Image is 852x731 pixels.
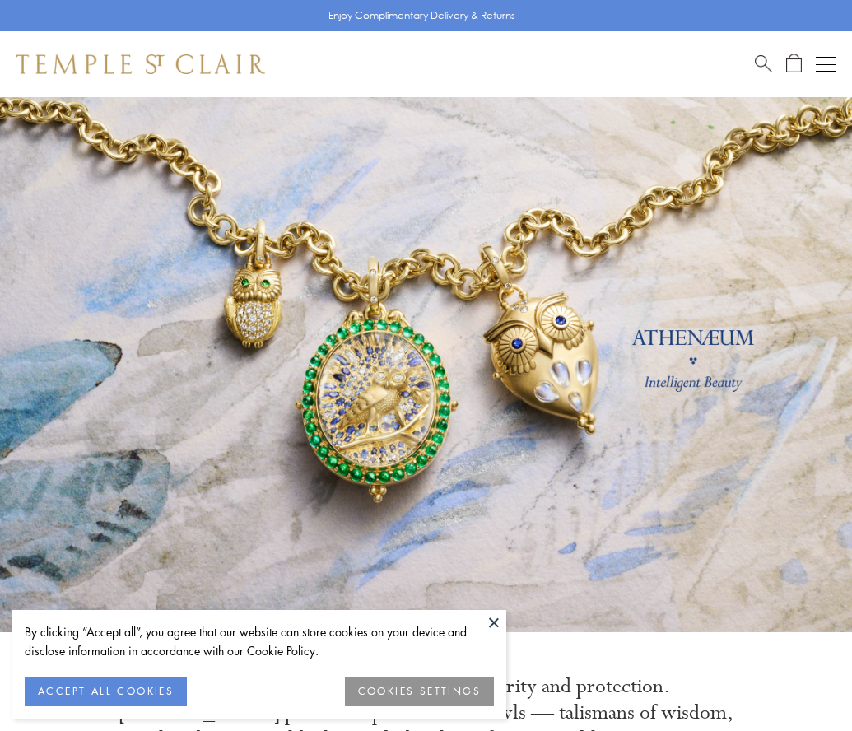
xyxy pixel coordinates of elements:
[328,7,515,24] p: Enjoy Complimentary Delivery & Returns
[786,54,802,74] a: Open Shopping Bag
[816,54,836,74] button: Open navigation
[755,54,772,74] a: Search
[25,622,494,660] div: By clicking “Accept all”, you agree that our website can store cookies on your device and disclos...
[25,677,187,706] button: ACCEPT ALL COOKIES
[345,677,494,706] button: COOKIES SETTINGS
[16,54,265,74] img: Temple St. Clair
